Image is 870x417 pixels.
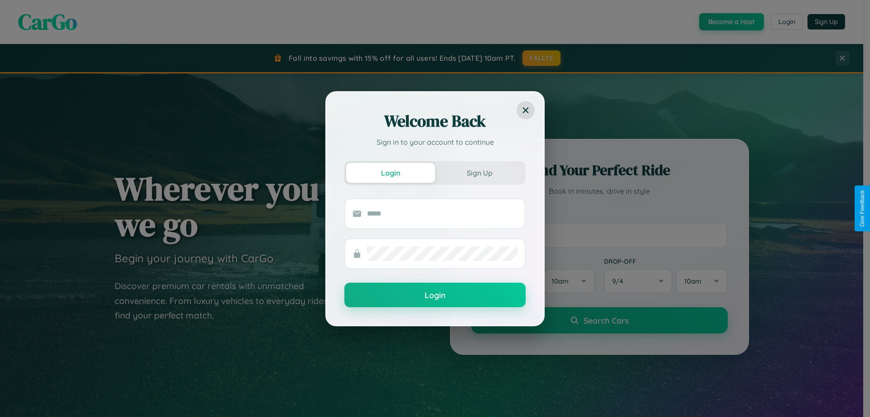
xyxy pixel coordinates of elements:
[859,190,865,227] div: Give Feedback
[346,163,435,183] button: Login
[344,137,526,147] p: Sign in to your account to continue
[344,110,526,132] h2: Welcome Back
[435,163,524,183] button: Sign Up
[344,283,526,307] button: Login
